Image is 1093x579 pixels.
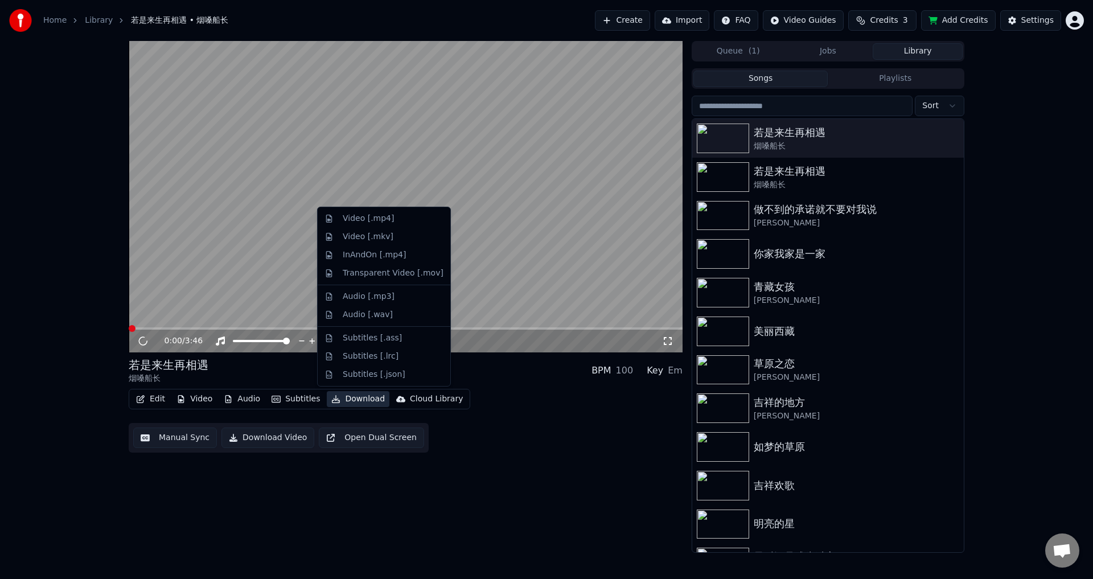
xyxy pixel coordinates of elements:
[754,478,959,494] div: 吉祥欢歌
[219,391,265,407] button: Audio
[754,323,959,339] div: 美丽西藏
[873,43,963,60] button: Library
[132,391,170,407] button: Edit
[754,217,959,229] div: [PERSON_NAME]
[343,249,406,261] div: InAndOn [.mp4]
[129,357,208,373] div: 若是来生再相遇
[754,246,959,262] div: 你家我家是一家
[848,10,917,31] button: Credits3
[43,15,67,26] a: Home
[327,391,389,407] button: Download
[9,9,32,32] img: youka
[343,369,405,380] div: Subtitles [.json]
[133,428,217,448] button: Manual Sync
[754,295,959,306] div: [PERSON_NAME]
[754,179,959,191] div: 烟嗓船长
[172,391,217,407] button: Video
[754,410,959,422] div: [PERSON_NAME]
[754,516,959,532] div: 明亮的星
[754,549,959,565] div: 最后还是成为过客
[754,125,959,141] div: 若是来生再相遇
[616,364,634,377] div: 100
[754,356,959,372] div: 草原之恋
[668,364,683,377] div: Em
[343,332,402,344] div: Subtitles [.ass]
[754,202,959,217] div: 做不到的承诺就不要对我说
[828,71,963,87] button: Playlists
[343,213,394,224] div: Video [.mp4]
[595,10,650,31] button: Create
[43,15,228,26] nav: breadcrumb
[763,10,844,31] button: Video Guides
[319,428,424,448] button: Open Dual Screen
[591,364,611,377] div: BPM
[714,10,758,31] button: FAQ
[749,46,760,57] span: ( 1 )
[754,372,959,383] div: [PERSON_NAME]
[185,335,203,347] span: 3:46
[165,335,192,347] div: /
[343,231,393,243] div: Video [.mkv]
[754,439,959,455] div: 如梦的草原
[754,279,959,295] div: 青藏女孩
[410,393,463,405] div: Cloud Library
[1045,533,1079,568] a: Open chat
[165,335,182,347] span: 0:00
[655,10,709,31] button: Import
[343,351,398,362] div: Subtitles [.lrc]
[693,43,783,60] button: Queue
[343,268,443,279] div: Transparent Video [.mov]
[85,15,113,26] a: Library
[647,364,663,377] div: Key
[1021,15,1054,26] div: Settings
[343,309,393,321] div: Audio [.wav]
[693,71,828,87] button: Songs
[131,15,228,26] span: 若是来生再相遇 • 烟嗓船长
[754,163,959,179] div: 若是来生再相遇
[754,395,959,410] div: 吉祥的地方
[754,141,959,152] div: 烟嗓船长
[343,291,395,302] div: Audio [.mp3]
[267,391,324,407] button: Subtitles
[783,43,873,60] button: Jobs
[870,15,898,26] span: Credits
[129,373,208,384] div: 烟嗓船长
[921,10,996,31] button: Add Credits
[903,15,908,26] span: 3
[221,428,314,448] button: Download Video
[922,100,939,112] span: Sort
[1000,10,1061,31] button: Settings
